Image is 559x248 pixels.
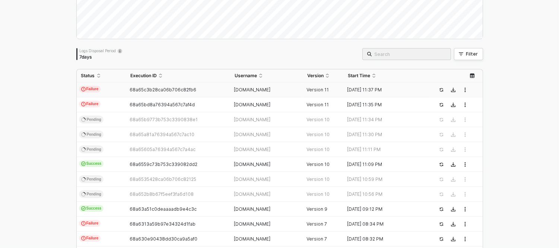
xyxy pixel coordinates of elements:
[130,206,197,212] span: 68a63a51c0deaaaadb9e4c3c
[307,191,330,197] span: Version 10
[130,191,194,197] span: 68a652b8b67f5eef3fa6d108
[451,237,455,241] span: icon-download
[307,206,327,212] span: Version 9
[234,147,270,152] span: [DOMAIN_NAME]
[303,69,343,82] th: Version
[81,191,86,197] span: icon-spinner
[343,132,425,138] div: [DATE] 11:30 PM
[451,222,455,226] span: icon-download
[307,73,324,79] span: Version
[81,87,86,91] span: icon-exclamation
[439,207,444,211] span: icon-success-page
[79,190,104,198] span: Pending
[343,191,425,197] div: [DATE] 10:56 PM
[234,236,270,242] span: [DOMAIN_NAME]
[343,87,425,93] div: [DATE] 11:37 PM
[130,73,157,79] span: Execution ID
[81,131,86,137] span: icon-spinner
[80,54,122,60] div: 7 days
[80,48,122,53] div: Logs Disposal Period
[79,235,101,242] span: Failure
[234,176,270,182] span: [DOMAIN_NAME]
[234,132,270,137] span: [DOMAIN_NAME]
[230,69,303,82] th: Username
[343,69,431,82] th: Start Time
[439,237,444,241] span: icon-success-page
[343,206,425,212] div: [DATE] 09:12 PM
[348,73,370,79] span: Start Time
[79,101,101,107] span: Failure
[79,116,104,124] span: Pending
[81,116,86,122] span: icon-spinner
[307,147,330,152] span: Version 10
[81,236,86,241] span: icon-exclamation
[307,176,330,182] span: Version 10
[439,222,444,226] span: icon-success-page
[234,117,270,122] span: [DOMAIN_NAME]
[234,87,270,92] span: [DOMAIN_NAME]
[79,205,104,212] span: Success
[307,221,327,227] span: Version 7
[307,102,329,107] span: Version 11
[375,50,446,58] input: Search
[79,220,101,227] span: Failure
[451,88,455,92] span: icon-download
[307,161,330,167] span: Version 10
[130,102,195,107] span: 68a65bd8a76394a567c7af4d
[307,87,329,92] span: Version 11
[343,161,425,167] div: [DATE] 11:09 PM
[343,176,425,182] div: [DATE] 10:59 PM
[130,161,197,167] span: 68a6559c73b753c339082dd2
[439,162,444,167] span: icon-success-page
[130,221,196,227] span: 68a6313a59b97e34324d1fab
[81,221,86,226] span: icon-exclamation
[81,206,86,211] span: icon-cards
[81,146,86,152] span: icon-spinner
[79,175,104,183] span: Pending
[307,117,330,122] span: Version 10
[451,162,455,167] span: icon-download
[130,176,196,182] span: 68a6535428ca06b706c82125
[235,73,257,79] span: Username
[343,147,425,153] div: [DATE] 11:11 PM
[234,191,270,197] span: [DOMAIN_NAME]
[307,132,330,137] span: Version 10
[234,221,270,227] span: [DOMAIN_NAME]
[343,102,425,108] div: [DATE] 11:35 PM
[81,161,86,166] span: icon-cards
[81,102,86,106] span: icon-exclamation
[343,117,425,123] div: [DATE] 11:34 PM
[130,132,194,137] span: 68a65a81a76394a567c7ac10
[439,88,444,92] span: icon-success-page
[343,221,425,227] div: [DATE] 08:34 PM
[126,69,230,82] th: Execution ID
[79,160,104,167] span: Success
[470,73,474,78] span: icon-table
[81,73,95,78] span: Status
[451,207,455,211] span: icon-download
[454,48,483,60] button: Filter
[439,103,444,107] span: icon-success-page
[130,236,197,242] span: 68a630e90438dd30ca9a5af0
[81,176,86,182] span: icon-spinner
[451,103,455,107] span: icon-download
[130,117,198,122] span: 68a65b9773b753c3390838e1
[130,147,196,152] span: 68a65605a76394a567c7a4ac
[466,51,478,57] div: Filter
[79,131,104,139] span: Pending
[130,87,196,92] span: 68a65c3b28ca06b706c82fb6
[343,236,425,242] div: [DATE] 08:32 PM
[307,236,327,242] span: Version 7
[79,145,104,154] span: Pending
[79,86,101,92] span: Failure
[234,206,270,212] span: [DOMAIN_NAME]
[234,102,270,107] span: [DOMAIN_NAME]
[234,161,270,167] span: [DOMAIN_NAME]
